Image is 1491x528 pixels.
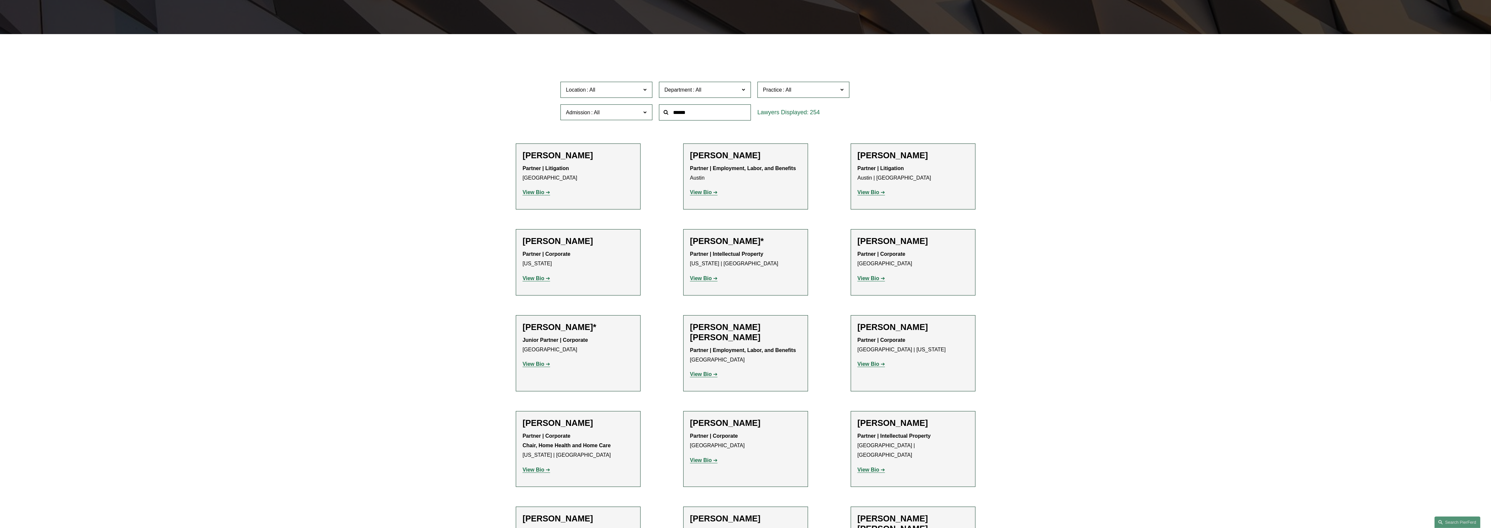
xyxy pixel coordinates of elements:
[690,346,801,365] p: [GEOGRAPHIC_DATA]
[858,236,969,246] h2: [PERSON_NAME]
[858,467,885,473] a: View Bio
[690,371,718,377] a: View Bio
[690,251,763,257] strong: Partner | Intellectual Property
[523,165,569,171] strong: Partner | Litigation
[523,431,634,460] p: [US_STATE] | [GEOGRAPHIC_DATA]
[690,164,801,183] p: Austin
[858,433,931,439] strong: Partner | Intellectual Property
[690,457,718,463] a: View Bio
[523,322,634,332] h2: [PERSON_NAME]*
[523,275,550,281] a: View Bio
[665,87,692,93] span: Department
[1435,517,1480,528] a: Search this site
[523,337,588,343] strong: Junior Partner | Corporate
[690,322,801,342] h2: [PERSON_NAME] [PERSON_NAME]
[523,164,634,183] p: [GEOGRAPHIC_DATA]
[690,275,712,281] strong: View Bio
[523,336,634,355] p: [GEOGRAPHIC_DATA]
[523,275,544,281] strong: View Bio
[690,275,718,281] a: View Bio
[858,189,879,195] strong: View Bio
[858,250,969,269] p: [GEOGRAPHIC_DATA]
[523,443,611,448] strong: Chair, Home Health and Home Care
[690,371,712,377] strong: View Bio
[690,433,738,439] strong: Partner | Corporate
[858,251,906,257] strong: Partner | Corporate
[523,236,634,246] h2: [PERSON_NAME]
[690,165,796,171] strong: Partner | Employment, Labor, and Benefits
[858,165,904,171] strong: Partner | Litigation
[858,467,879,473] strong: View Bio
[690,347,796,353] strong: Partner | Employment, Labor, and Benefits
[523,467,550,473] a: View Bio
[690,457,712,463] strong: View Bio
[810,109,820,116] span: 254
[690,189,718,195] a: View Bio
[523,251,571,257] strong: Partner | Corporate
[523,467,544,473] strong: View Bio
[858,336,969,355] p: [GEOGRAPHIC_DATA] | [US_STATE]
[523,250,634,269] p: [US_STATE]
[858,189,885,195] a: View Bio
[690,431,801,451] p: [GEOGRAPHIC_DATA]
[523,418,634,428] h2: [PERSON_NAME]
[858,275,885,281] a: View Bio
[523,189,550,195] a: View Bio
[858,322,969,332] h2: [PERSON_NAME]
[858,164,969,183] p: Austin | [GEOGRAPHIC_DATA]
[690,418,801,428] h2: [PERSON_NAME]
[523,189,544,195] strong: View Bio
[858,275,879,281] strong: View Bio
[690,250,801,269] p: [US_STATE] | [GEOGRAPHIC_DATA]
[690,236,801,246] h2: [PERSON_NAME]*
[858,431,969,460] p: [GEOGRAPHIC_DATA] | [GEOGRAPHIC_DATA]
[566,110,590,115] span: Admission
[763,87,782,93] span: Practice
[690,514,801,524] h2: [PERSON_NAME]
[858,361,879,367] strong: View Bio
[858,361,885,367] a: View Bio
[523,433,571,439] strong: Partner | Corporate
[523,361,550,367] a: View Bio
[523,361,544,367] strong: View Bio
[690,189,712,195] strong: View Bio
[858,337,906,343] strong: Partner | Corporate
[690,150,801,161] h2: [PERSON_NAME]
[523,514,634,524] h2: [PERSON_NAME]
[566,87,586,93] span: Location
[858,150,969,161] h2: [PERSON_NAME]
[523,150,634,161] h2: [PERSON_NAME]
[858,418,969,428] h2: [PERSON_NAME]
